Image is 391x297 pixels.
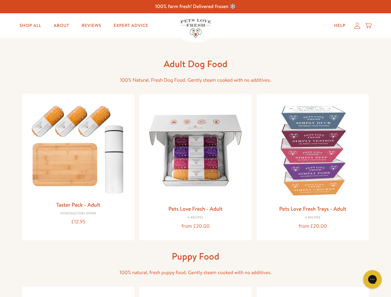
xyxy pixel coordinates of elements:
[109,19,153,32] a: Expert Advice
[144,222,247,230] div: from £20.00
[262,222,364,230] div: from £20.00
[27,99,130,197] img: Taster Pack - Adult
[360,268,385,291] iframe: Gorgias live chat messenger
[168,205,223,213] a: Pets Love Fresh - Adult
[329,19,350,32] a: Help
[97,250,295,262] h1: Puppy Food
[144,216,247,220] div: 4 Recipes
[27,218,130,226] div: £12.95
[120,77,271,84] span: 100% Natural, Fresh Dog Food. Gently steam cooked with no additives.
[180,19,211,38] img: Pets Love Fresh
[15,19,46,32] a: Shop All
[144,99,247,202] img: Pets Love Fresh - Adult
[76,19,106,32] a: Reviews
[27,212,130,216] div: Introductory Offer
[262,99,364,202] img: Pets Love Fresh Trays - Adult
[279,205,346,213] a: Pets Love Fresh Trays - Adult
[56,201,100,209] a: Taster Pack - Adult
[97,58,295,70] h1: Adult Dog Food
[49,19,74,32] a: About
[262,216,364,220] div: 4 Recipes
[119,269,272,276] span: 100% natural, fresh puppy food. Gently steam cooked with no additives.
